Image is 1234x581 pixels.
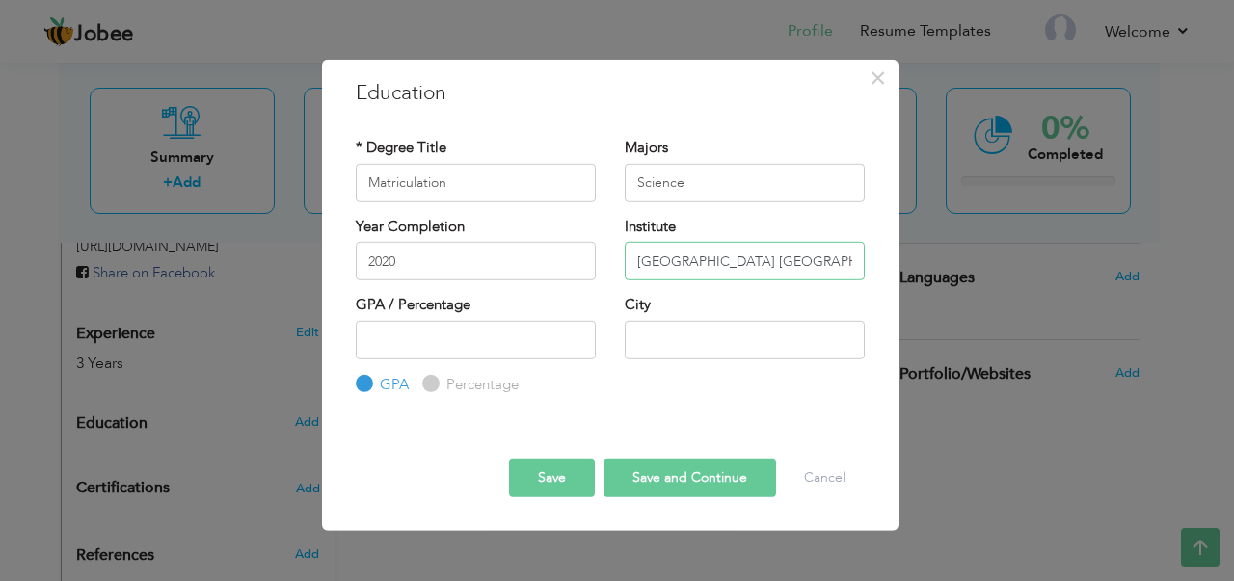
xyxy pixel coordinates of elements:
[863,62,894,92] button: Close
[509,459,595,497] button: Save
[356,138,446,158] label: * Degree Title
[442,375,519,395] label: Percentage
[870,60,886,94] span: ×
[604,459,776,497] button: Save and Continue
[785,459,865,497] button: Cancel
[356,78,865,107] h3: Education
[625,216,676,236] label: Institute
[375,375,409,395] label: GPA
[625,295,651,315] label: City
[356,295,470,315] label: GPA / Percentage
[76,404,320,442] div: Add your educational degree.
[356,216,465,236] label: Year Completion
[625,138,668,158] label: Majors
